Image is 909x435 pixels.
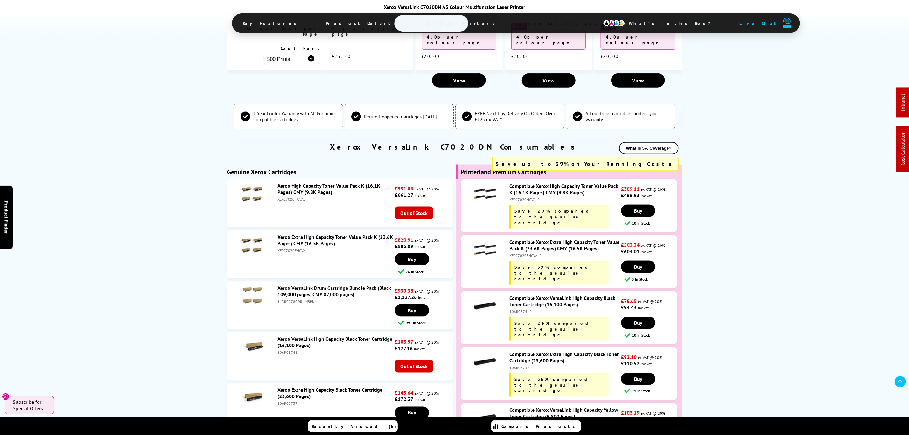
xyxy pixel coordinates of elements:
span: View [542,77,555,84]
div: 5 In Stock [624,276,676,282]
span: inc vat [415,244,425,249]
img: Xerox High Capacity Toner Value Pack K (16.1K Pages) CMY (9.8K Pages) [241,182,263,205]
span: 1 Year Printer Warranty with All Premium Compatible Cartridges [253,111,336,123]
strong: £820.91 [395,237,413,243]
div: 4.0p per colour page [601,30,675,50]
span: inc vat [638,305,649,310]
div: 113R00780DRUMBPK [277,299,393,304]
a: Compatible Xerox Extra High Capacity Toner Value Pack K (23.6K Pages) CMY (16.5K Pages) [509,239,619,252]
div: XERC7020HCVALPL [509,197,620,202]
span: Buy [408,307,416,314]
strong: £110.52 [621,360,640,367]
span: inc vat [418,295,429,300]
a: Compatible Xerox High Capacity Toner Value Pack K (16.1K Pages) CMY (9.8K Pages) [509,183,618,196]
strong: £551.06 [395,185,413,192]
b: Genuine Xerox Cartridges [227,168,296,176]
strong: £604.01 [621,248,640,254]
span: ex VAT @ 20% [415,238,439,243]
a: Compatible Xerox VersaLink High Capacity Black Toner Cartridge (16,100 Pages) [509,295,615,308]
span: ex VAT @ 20% [641,243,665,248]
span: Buy [634,320,642,326]
span: inc vat [414,346,425,351]
a: Intranet [900,94,906,111]
div: Save up to 39% on Your Running Costs [492,157,679,171]
img: Compatible Xerox VersaLink High Capacity Yellow Toner Cartridge (9,800 Pages) [474,407,496,429]
strong: £105.97 [395,339,413,345]
span: Key Features [234,16,310,31]
span: Buy [634,208,642,214]
span: Out of Stock [395,207,433,219]
span: Live Chat [740,20,779,26]
a: Recently Viewed (5) [308,420,398,432]
a: Compare Products [491,420,581,432]
strong: £94.43 [621,304,637,310]
span: inc vat [415,193,425,198]
span: ex VAT @ 20% [415,340,439,345]
div: 106R03737PL [509,365,620,370]
span: Subscribe for Special Offers [13,399,48,411]
img: cmyk-icon.svg [603,20,625,27]
span: View [632,77,644,84]
a: Cost Calculator [900,133,906,166]
img: Xerox Extra High Capacity Toner Value Pack K (23.6K Pages) CMY (16.5K Pages) [241,234,263,256]
span: ex VAT @ 20% [415,289,439,294]
strong: £503.34 [621,242,640,248]
span: £20.00 [601,53,619,59]
img: user-headset-duotone.svg [783,18,792,28]
span: Save 39% compared to the genuine cartridge [514,264,594,282]
span: inc vat [641,249,652,254]
div: 106R03737 [277,401,393,406]
div: 10 In Stock [624,220,676,226]
strong: £103.19 [621,410,640,416]
strong: £78.69 [621,298,637,304]
strong: £92.10 [621,354,637,360]
a: Xerox VersaLink C7020DN Consumables [330,142,579,152]
div: 4.0p per colour page [422,30,496,50]
span: ex VAT @ 20% [415,187,439,191]
strong: £985.09 [395,243,413,249]
span: Return Unopened Cartridges [DATE] [364,114,437,120]
a: Xerox Extra High Capacity Black Toner Cartridge (23,600 Pages) [277,387,382,400]
span: Product Details [317,16,410,31]
span: Buy [634,376,642,382]
div: 106R03741PL [509,309,620,314]
span: inc vat [641,193,652,198]
span: Similar Printers [417,16,508,31]
div: XERC7020EHCVALPL [509,253,620,258]
span: £23.50 [332,53,351,59]
div: 71 In Stock [624,388,676,394]
img: Compatible Xerox Extra High Capacity Toner Value Pack K (23.6K Pages) CMY (16.5K Pages) [474,239,496,261]
div: 76 In Stock [398,268,453,275]
a: Xerox Extra High Capacity Toner Value Pack K (23.6K Pages) CMY (16.5K Pages) [277,234,393,246]
span: inc vat [415,397,425,402]
a: Xerox High Capacity Toner Value Pack K (16.1K Pages) CMY (9.8K Pages) [277,182,380,195]
span: ex VAT @ 20% [638,355,662,360]
span: Save 36% compared to the genuine cartridge [514,376,594,394]
div: XERC7020HCVAL [277,197,393,202]
span: ex VAT @ 20% [641,411,665,416]
div: XERC7020EHCVAL [277,248,393,253]
img: Xerox VersaLink High Capacity Black Toner Cartridge (16,100 Pages) [241,336,263,358]
div: 106R03741 [277,350,393,355]
strong: £172.37 [395,396,413,403]
span: FREE Next Day Delivery On Orders Over £125 ex VAT* [475,111,558,123]
span: All our toner cartridges protect your warranty [585,111,668,123]
span: View [453,77,465,84]
span: Product Finder [3,201,10,234]
strong: £466.93 [621,192,640,198]
img: Compatible Xerox High Capacity Toner Value Pack K (16.1K Pages) CMY (9.8K Pages) [474,183,496,205]
strong: £389.11 [621,186,640,192]
b: Printerland Premium Cartridges [461,168,546,176]
img: Compatible Xerox VersaLink High Capacity Black Toner Cartridge (16,100 Pages) [474,295,496,317]
strong: £127.16 [395,345,413,352]
strong: £1,127.26 [395,294,417,300]
span: inc vat [641,361,652,366]
strong: £143.64 [395,390,413,396]
span: Buy [408,256,416,262]
a: View [432,73,486,88]
strong: £661.27 [395,192,413,198]
span: Compare Products [502,424,579,429]
span: View Cartridges [515,15,612,32]
strong: £123.83 [621,416,640,423]
span: Buy [634,264,642,270]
